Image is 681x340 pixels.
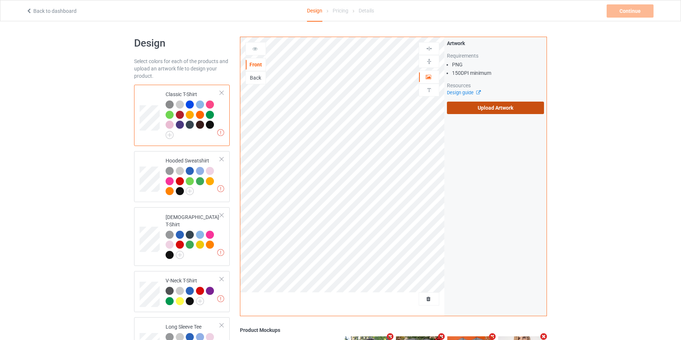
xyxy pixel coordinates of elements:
img: svg%3E%0A [426,45,433,52]
div: Product Mockups [240,326,547,334]
img: svg+xml;base64,PD94bWwgdmVyc2lvbj0iMS4wIiBlbmNvZGluZz0iVVRGLTgiPz4KPHN2ZyB3aWR0aD0iMjJweCIgaGVpZ2... [176,251,184,259]
div: Back [246,74,266,81]
img: exclamation icon [217,249,224,256]
img: exclamation icon [217,129,224,136]
a: Back to dashboard [26,8,77,14]
h1: Design [134,37,230,50]
li: PNG [452,61,544,68]
div: V-Neck T-Shirt [166,277,220,304]
img: svg+xml;base64,PD94bWwgdmVyc2lvbj0iMS4wIiBlbmNvZGluZz0iVVRGLTgiPz4KPHN2ZyB3aWR0aD0iMjJweCIgaGVpZ2... [166,131,174,139]
div: Details [359,0,374,21]
a: Design guide [447,90,480,95]
img: svg%3E%0A [426,87,433,94]
img: exclamation icon [217,295,224,302]
label: Upload Artwork [447,102,544,114]
div: Pricing [333,0,348,21]
div: Artwork [447,40,544,47]
div: Hooded Sweatshirt [134,151,230,202]
img: svg+xml;base64,PD94bWwgdmVyc2lvbj0iMS4wIiBlbmNvZGluZz0iVVRGLTgiPz4KPHN2ZyB3aWR0aD0iMjJweCIgaGVpZ2... [186,187,194,195]
div: Requirements [447,52,544,59]
div: Front [246,61,266,68]
div: Hooded Sweatshirt [166,157,220,195]
img: svg+xml;base64,PD94bWwgdmVyc2lvbj0iMS4wIiBlbmNvZGluZz0iVVRGLTgiPz4KPHN2ZyB3aWR0aD0iMjJweCIgaGVpZ2... [196,297,204,305]
img: svg%3E%0A [426,58,433,65]
img: exclamation icon [217,185,224,192]
div: Design [307,0,322,22]
div: Classic T-Shirt [166,91,220,136]
li: 150 DPI minimum [452,69,544,77]
div: Classic T-Shirt [134,85,230,146]
img: heather_texture.png [166,100,174,109]
div: [DEMOGRAPHIC_DATA] T-Shirt [134,207,230,266]
div: Resources [447,82,544,89]
div: V-Neck T-Shirt [134,271,230,312]
div: Select colors for each of the products and upload an artwork file to design your product. [134,58,230,80]
div: [DEMOGRAPHIC_DATA] T-Shirt [166,213,220,259]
